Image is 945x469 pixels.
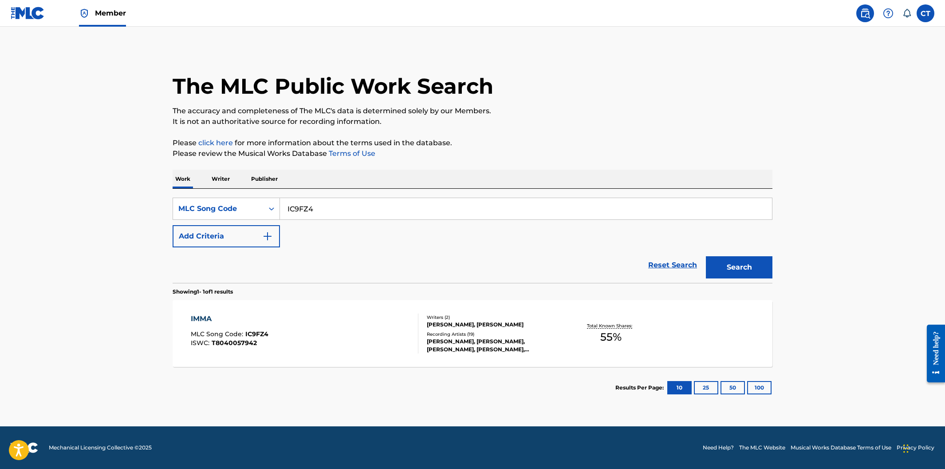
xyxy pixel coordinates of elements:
[897,444,934,452] a: Privacy Policy
[212,339,257,347] span: T8040057942
[95,8,126,18] span: Member
[173,288,233,296] p: Showing 1 - 1 of 1 results
[856,4,874,22] a: Public Search
[879,4,897,22] div: Help
[721,381,745,394] button: 50
[79,8,90,19] img: Top Rightsholder
[173,300,772,367] a: IMMAMLC Song Code:IC9FZ4ISWC:T8040057942Writers (2)[PERSON_NAME], [PERSON_NAME]Recording Artists ...
[615,384,666,392] p: Results Per Page:
[706,256,772,278] button: Search
[917,4,934,22] div: User Menu
[902,9,911,18] div: Notifications
[173,198,772,283] form: Search Form
[667,381,692,394] button: 10
[903,435,909,462] div: Drag
[178,203,258,214] div: MLC Song Code
[901,426,945,469] iframe: Chat Widget
[248,170,280,188] p: Publisher
[860,8,870,19] img: search
[883,8,894,19] img: help
[173,106,772,116] p: The accuracy and completeness of The MLC's data is determined solely by our Members.
[191,314,268,324] div: IMMA
[427,331,561,338] div: Recording Artists ( 19 )
[209,170,232,188] p: Writer
[173,138,772,148] p: Please for more information about the terms used in the database.
[173,73,493,99] h1: The MLC Public Work Search
[427,321,561,329] div: [PERSON_NAME], [PERSON_NAME]
[694,381,718,394] button: 25
[644,255,701,275] a: Reset Search
[747,381,772,394] button: 100
[703,444,734,452] a: Need Help?
[173,116,772,127] p: It is not an authoritative source for recording information.
[173,170,193,188] p: Work
[49,444,152,452] span: Mechanical Licensing Collective © 2025
[587,322,634,329] p: Total Known Shares:
[262,231,273,242] img: 9d2ae6d4665cec9f34b9.svg
[327,149,375,158] a: Terms of Use
[173,148,772,159] p: Please review the Musical Works Database
[191,330,245,338] span: MLC Song Code :
[11,7,45,20] img: MLC Logo
[427,314,561,321] div: Writers ( 2 )
[245,330,268,338] span: IC9FZ4
[600,329,622,345] span: 55 %
[791,444,891,452] a: Musical Works Database Terms of Use
[920,318,945,389] iframe: Resource Center
[173,225,280,247] button: Add Criteria
[11,442,38,453] img: logo
[427,338,561,354] div: [PERSON_NAME], [PERSON_NAME], [PERSON_NAME], [PERSON_NAME], [PERSON_NAME]
[191,339,212,347] span: ISWC :
[739,444,785,452] a: The MLC Website
[198,139,233,147] a: click here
